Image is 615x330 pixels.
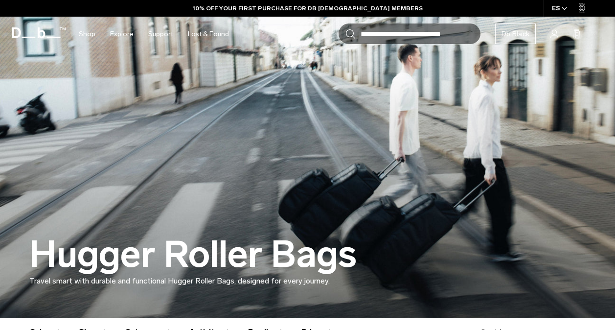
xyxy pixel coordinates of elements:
h1: Hugger Roller Bags [29,235,357,275]
span: Travel smart with durable and functional Hugger Roller Bags, designed for every journey. [29,276,330,285]
a: Lost & Found [188,17,229,51]
a: Db Black [495,24,536,44]
a: Support [148,17,173,51]
nav: Main Navigation [71,17,236,51]
a: 10% OFF YOUR FIRST PURCHASE FOR DB [DEMOGRAPHIC_DATA] MEMBERS [193,4,423,13]
a: Explore [110,17,134,51]
a: Shop [79,17,95,51]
